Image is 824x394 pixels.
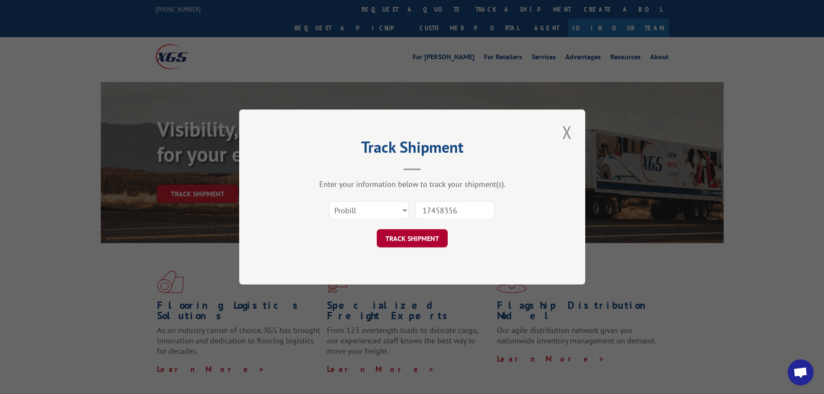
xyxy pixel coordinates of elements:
[377,229,448,247] button: TRACK SHIPMENT
[788,359,814,385] a: Open chat
[560,120,574,144] button: Close modal
[415,201,495,219] input: Number(s)
[282,141,542,157] h2: Track Shipment
[282,179,542,189] div: Enter your information below to track your shipment(s).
